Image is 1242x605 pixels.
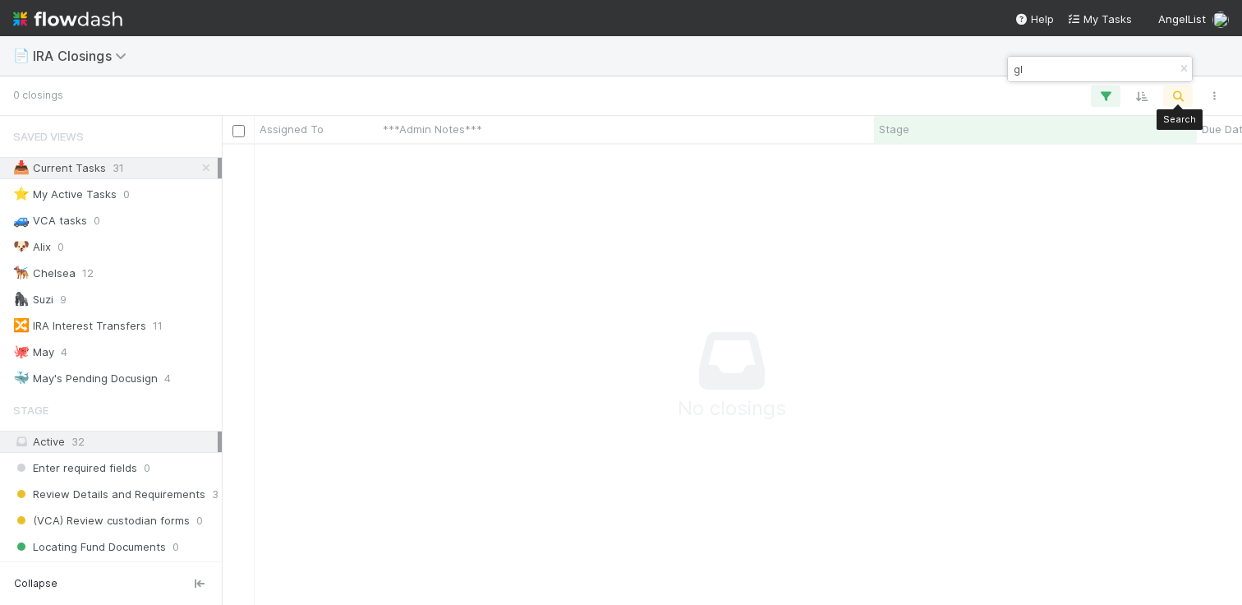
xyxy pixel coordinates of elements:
span: Stage [879,121,909,137]
span: 4 [164,368,171,389]
span: ⭐ [13,187,30,201]
span: My Tasks [1067,12,1132,25]
div: Alix [13,237,51,257]
span: 🐳 [13,371,30,385]
img: logo-inverted-e16ddd16eac7371096b0.svg [13,5,122,33]
span: 9 [60,289,67,310]
div: Help [1014,11,1054,27]
span: 3 [212,484,218,505]
span: Stage [13,394,48,427]
span: Saved Views [13,120,84,153]
span: 0 [94,210,100,231]
div: IRA Interest Transfers [13,316,146,336]
span: 🚙 [13,213,30,227]
span: 0 [123,184,130,205]
span: 12 [82,263,94,284]
span: 📄 [13,48,30,62]
span: Review Details and Requirements [13,484,205,505]
span: 📥 [13,160,30,174]
div: VCA tasks [13,210,87,231]
div: Suzi [13,289,53,310]
span: 4 [61,342,67,363]
span: 0 [196,510,203,531]
div: Current Tasks [13,158,106,178]
span: Locating Fund Documents [13,537,166,557]
div: Active [13,432,218,452]
div: May [13,342,54,363]
span: 0 [57,237,64,257]
div: May's Pending Docusign [13,368,158,389]
span: Assigned To [260,121,324,137]
span: AngelList [1158,12,1206,25]
small: 0 closings [13,88,63,103]
span: 🐙 [13,344,30,358]
span: (VCA) Review custodian forms [13,510,190,531]
div: Chelsea [13,263,76,284]
span: 32 [71,435,85,448]
span: 🐶 [13,239,30,253]
span: 0 [144,458,150,478]
input: Toggle All Rows Selected [232,125,245,137]
span: Enter required fields [13,458,137,478]
span: 🔀 [13,318,30,332]
span: IRA Closings [33,48,135,64]
span: 0 [172,537,179,557]
span: 🐕‍🦺 [13,266,30,279]
input: Search... [1010,59,1175,79]
img: avatar_a8b9208c-77c1-4b07-b461-d8bc701f972e.png [1212,12,1229,28]
span: Collapse [14,576,57,591]
div: My Active Tasks [13,184,117,205]
span: 11 [153,316,163,336]
span: 31 [113,158,124,178]
span: 🦍 [13,292,30,306]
